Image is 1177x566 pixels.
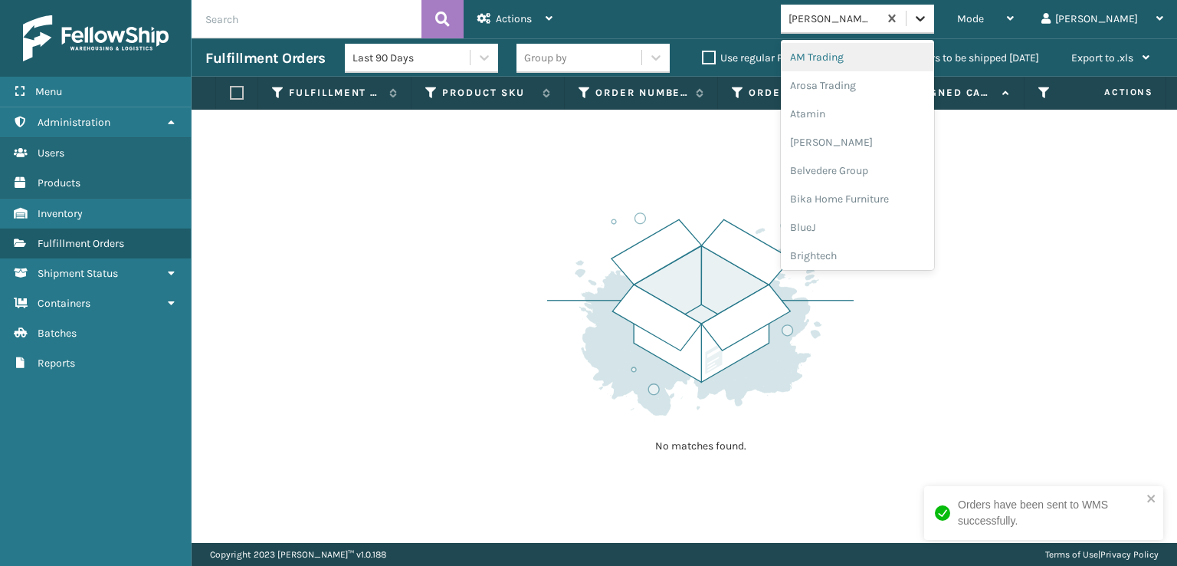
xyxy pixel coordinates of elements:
[38,267,118,280] span: Shipment Status
[210,543,386,566] p: Copyright 2023 [PERSON_NAME]™ v 1.0.188
[352,50,471,66] div: Last 90 Days
[781,100,934,128] div: Atamin
[23,15,169,61] img: logo
[788,11,880,27] div: [PERSON_NAME] Brands
[38,176,80,189] span: Products
[38,116,110,129] span: Administration
[1146,492,1157,507] button: close
[1071,51,1133,64] span: Export to .xls
[38,297,90,310] span: Containers
[781,43,934,71] div: AM Trading
[595,86,688,100] label: Order Number
[781,71,934,100] div: Arosa Trading
[958,497,1142,529] div: Orders have been sent to WMS successfully.
[38,327,77,340] span: Batches
[781,242,934,270] div: Brightech
[902,86,995,100] label: Assigned Carrier Service
[38,357,75,370] span: Reports
[38,237,124,250] span: Fulfillment Orders
[749,86,841,100] label: Order Date
[702,51,858,64] label: Use regular Palletizing mode
[35,85,62,98] span: Menu
[496,12,532,25] span: Actions
[38,207,83,220] span: Inventory
[781,213,934,242] div: BlueJ
[442,86,535,100] label: Product SKU
[289,86,382,100] label: Fulfillment Order Id
[1056,80,1162,105] span: Actions
[890,51,1039,64] label: Orders to be shipped [DATE]
[781,128,934,156] div: [PERSON_NAME]
[957,12,984,25] span: Mode
[524,50,567,66] div: Group by
[205,49,325,67] h3: Fulfillment Orders
[781,156,934,185] div: Belvedere Group
[38,146,64,160] span: Users
[781,185,934,213] div: Bika Home Furniture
